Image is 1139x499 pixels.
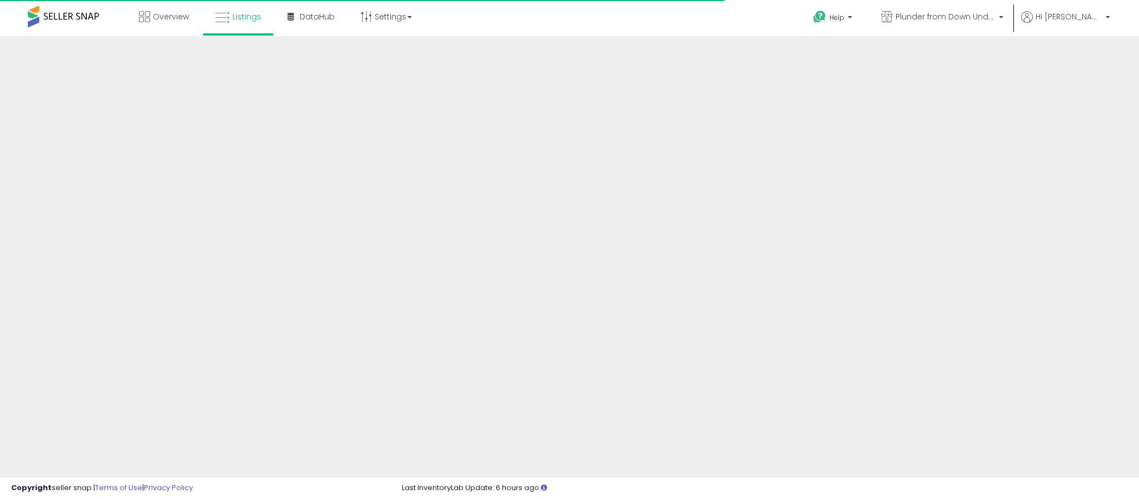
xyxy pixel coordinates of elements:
[153,11,189,22] span: Overview
[1036,11,1102,22] span: Hi [PERSON_NAME]
[402,483,1128,493] div: Last InventoryLab Update: 6 hours ago.
[232,11,261,22] span: Listings
[829,13,844,22] span: Help
[813,10,827,24] i: Get Help
[95,482,142,493] a: Terms of Use
[1021,11,1110,36] a: Hi [PERSON_NAME]
[804,2,863,36] a: Help
[11,482,52,493] strong: Copyright
[300,11,335,22] span: DataHub
[541,484,547,491] i: Click here to read more about un-synced listings.
[896,11,996,22] span: Plunder from Down Under Shop
[11,483,193,493] div: seller snap | |
[144,482,193,493] a: Privacy Policy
